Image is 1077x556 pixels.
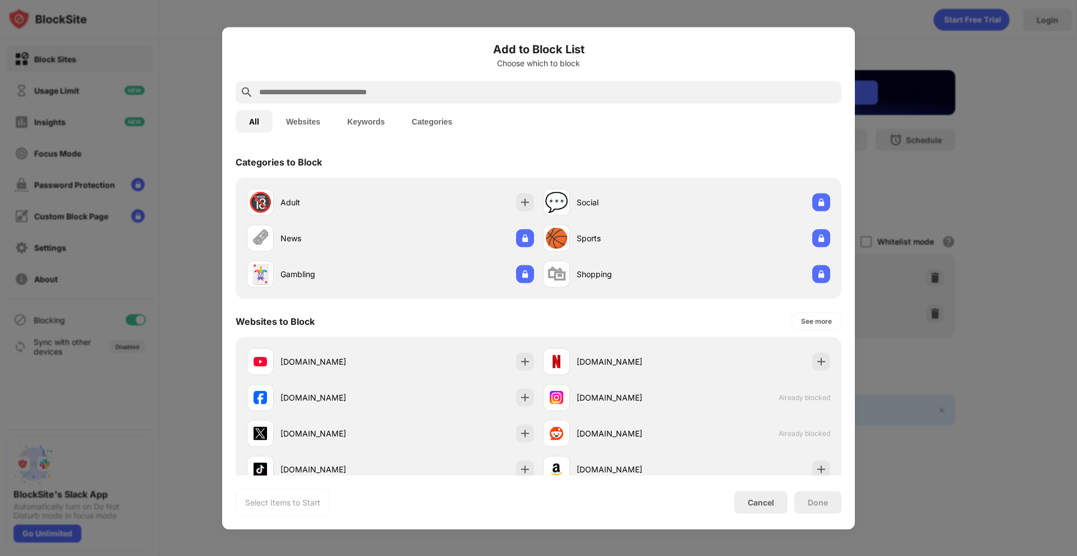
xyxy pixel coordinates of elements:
img: favicons [254,355,267,368]
div: 🏀 [545,227,568,250]
img: favicons [550,426,563,440]
span: Already blocked [779,429,830,438]
div: Cancel [748,498,774,507]
button: Categories [398,110,466,132]
img: favicons [550,355,563,368]
button: Websites [273,110,334,132]
span: Already blocked [779,393,830,402]
div: Sports [577,232,687,244]
div: [DOMAIN_NAME] [577,428,687,439]
div: [DOMAIN_NAME] [577,356,687,367]
div: [DOMAIN_NAME] [280,356,390,367]
div: [DOMAIN_NAME] [577,463,687,475]
img: favicons [254,390,267,404]
button: Keywords [334,110,398,132]
div: [DOMAIN_NAME] [280,463,390,475]
img: favicons [254,426,267,440]
div: 🔞 [248,191,272,214]
h6: Add to Block List [236,40,841,57]
img: favicons [550,462,563,476]
img: favicons [550,390,563,404]
button: All [236,110,273,132]
div: 🗞 [251,227,270,250]
div: Categories to Block [236,156,322,167]
div: News [280,232,390,244]
div: 🃏 [248,263,272,286]
div: Websites to Block [236,315,315,327]
img: search.svg [240,85,254,99]
img: favicons [254,462,267,476]
div: See more [801,315,832,327]
div: Adult [280,196,390,208]
div: Gambling [280,268,390,280]
div: [DOMAIN_NAME] [280,392,390,403]
div: Select Items to Start [245,497,320,508]
div: Done [808,498,828,507]
div: Shopping [577,268,687,280]
div: Social [577,196,687,208]
div: 💬 [545,191,568,214]
div: Choose which to block [236,58,841,67]
div: [DOMAIN_NAME] [280,428,390,439]
div: [DOMAIN_NAME] [577,392,687,403]
div: 🛍 [547,263,566,286]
